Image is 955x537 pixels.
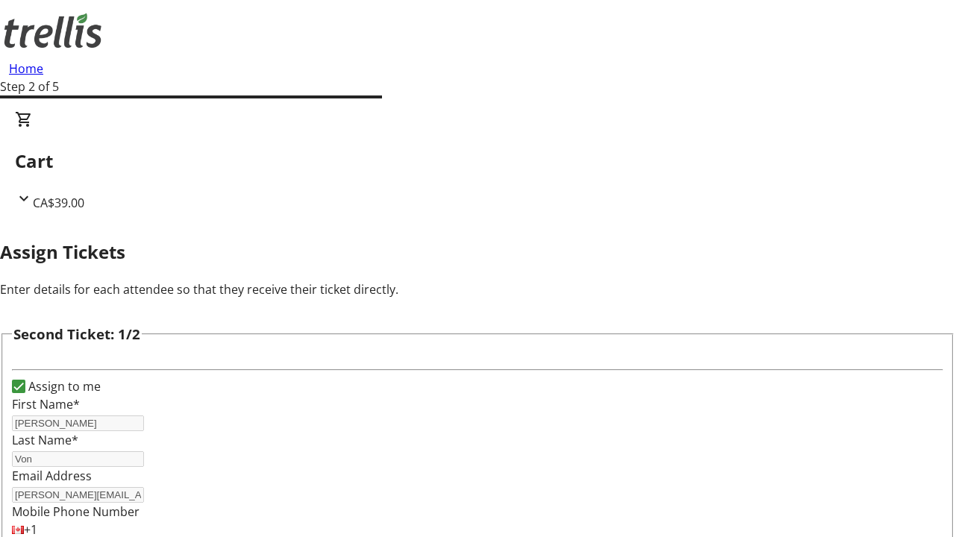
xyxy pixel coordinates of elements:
[15,148,940,175] h2: Cart
[25,377,101,395] label: Assign to me
[13,324,140,345] h3: Second Ticket: 1/2
[12,432,78,448] label: Last Name*
[15,110,940,212] div: CartCA$39.00
[12,396,80,412] label: First Name*
[12,468,92,484] label: Email Address
[33,195,84,211] span: CA$39.00
[12,503,140,520] label: Mobile Phone Number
